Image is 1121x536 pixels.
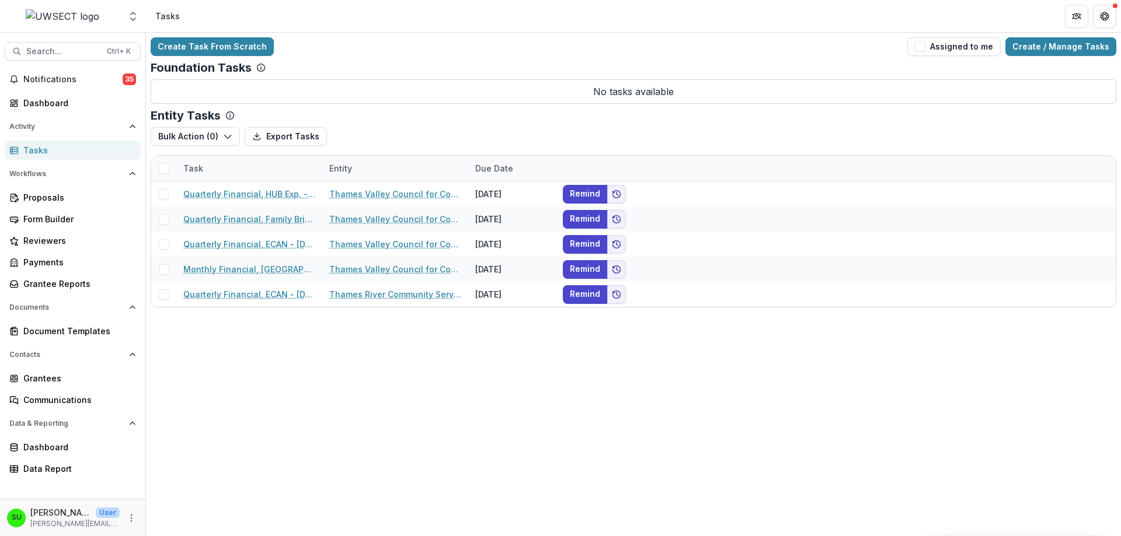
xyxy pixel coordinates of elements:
a: Thames Valley Council for Community Action [329,238,461,250]
div: Reviewers [23,234,131,247]
div: Dashboard [23,441,131,453]
div: Task [176,156,322,181]
div: Entity [322,162,359,174]
div: Dashboard [23,97,131,109]
a: Quarterly Financial, HUB Exp. - [DATE]-[DATE] [183,188,315,200]
a: Monthly Financial, [GEOGRAPHIC_DATA], [DATE] [183,263,315,275]
a: Grantees [5,369,141,388]
div: Grantees [23,372,131,384]
div: Ctrl + K [105,45,133,58]
p: No tasks available [151,79,1116,104]
span: Documents [9,303,124,311]
p: [PERSON_NAME] [30,506,91,519]
span: 35 [123,73,136,85]
a: Proposals [5,188,141,207]
div: [DATE] [468,181,556,206]
div: Due Date [468,156,556,181]
span: Data & Reporting [9,419,124,428]
button: Add to friends [607,260,626,279]
img: UWSECT logo [26,9,99,23]
button: Get Help [1093,5,1116,28]
a: Create Task From Scratch [151,37,274,56]
div: Tasks [23,144,131,156]
button: More [124,511,138,525]
button: Search... [5,42,141,61]
span: Notifications [23,75,123,85]
button: Partners [1065,5,1088,28]
a: Payments [5,253,141,272]
div: Task [176,162,210,174]
div: Document Templates [23,325,131,337]
button: Export Tasks [245,127,327,146]
button: Open entity switcher [125,5,141,28]
button: Open Activity [5,117,141,136]
a: Quarterly Financial, ECAN - [DATE]-[DATE] [183,238,315,250]
button: Open Data & Reporting [5,414,141,433]
button: Open Workflows [5,164,141,183]
button: Remind [563,260,607,279]
div: [DATE] [468,282,556,307]
button: Notifications35 [5,70,141,89]
a: Create / Manage Tasks [1005,37,1116,56]
button: Assigned to me [907,37,1001,56]
p: Entity Tasks [151,108,221,122]
div: Payments [23,256,131,268]
a: Dashboard [5,437,141,457]
button: Add to friends [607,235,626,254]
a: Thames Valley Council for Community Action [329,213,461,225]
div: [DATE] [468,206,556,232]
a: Data Report [5,459,141,478]
p: User [96,507,120,518]
a: Document Templates [5,321,141,341]
nav: breadcrumb [151,8,184,24]
a: Quarterly Financial, Family Bridge - [DATE]-[DATE] [183,213,315,225]
button: Open Contacts [5,345,141,364]
div: Entity [322,156,468,181]
a: Grantee Reports [5,274,141,293]
button: Add to friends [607,210,626,229]
a: Thames Valley Council for Community Action [329,188,461,200]
div: Tasks [155,10,180,22]
div: [DATE] [468,257,556,282]
button: Bulk Action (0) [151,127,240,146]
span: Search... [26,47,100,57]
a: Dashboard [5,93,141,113]
a: Thames Valley Council for Community Action [329,263,461,275]
a: Form Builder [5,209,141,229]
div: Data Report [23,463,131,475]
p: [PERSON_NAME][EMAIL_ADDRESS][PERSON_NAME][DOMAIN_NAME] [30,519,120,529]
a: Tasks [5,141,141,160]
button: Open Documents [5,298,141,317]
span: Activity [9,122,124,131]
button: Remind [563,235,607,254]
div: Form Builder [23,213,131,225]
button: Remind [563,210,607,229]
button: Add to friends [607,185,626,204]
button: Add to friends [607,285,626,304]
a: Reviewers [5,231,141,250]
div: Grantee Reports [23,278,131,290]
a: Thames River Community Service, Inc. [329,288,461,300]
div: Proposals [23,191,131,204]
div: [DATE] [468,232,556,257]
div: Due Date [468,162,520,174]
button: Remind [563,285,607,304]
a: Quarterly Financial, ECAN - [DATE]-[DATE] [183,288,315,300]
div: Scott Umbel [12,514,22,521]
button: Remind [563,185,607,204]
span: Workflows [9,170,124,178]
a: Communications [5,390,141,409]
div: Communications [23,394,131,406]
p: Foundation Tasks [151,61,252,75]
span: Contacts [9,351,124,359]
